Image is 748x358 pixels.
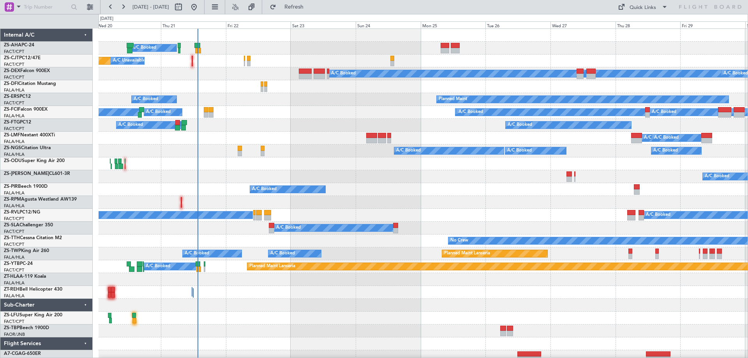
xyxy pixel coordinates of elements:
div: Quick Links [630,4,656,12]
span: ZS-YTB [4,261,20,266]
a: FALA/HLA [4,254,25,260]
span: ZS-ERS [4,94,19,99]
span: ZS-RPM [4,197,21,202]
a: A7-CGAG-650ER [4,351,41,356]
div: Planned Maint Lanseria [249,261,295,272]
input: Trip Number [24,1,69,13]
a: FALA/HLA [4,293,25,299]
div: Mon 25 [421,21,486,28]
button: Refresh [266,1,313,13]
a: ZS-TWPKing Air 260 [4,249,49,253]
a: FACT/CPT [4,126,24,132]
a: FALA/HLA [4,139,25,145]
a: ZS-NGSCitation Ultra [4,146,51,150]
a: FALA/HLA [4,152,25,157]
a: FALA/HLA [4,203,25,209]
a: FACT/CPT [4,229,24,235]
div: A/C Booked [705,171,729,182]
div: Sat 23 [291,21,356,28]
div: A/C Booked [644,132,669,144]
a: ZS-FTGPC12 [4,120,31,125]
a: FALA/HLA [4,87,25,93]
span: ZS-CJT [4,56,19,60]
a: ZS-RVLPC12/NG [4,210,40,215]
div: A/C Booked [270,248,295,259]
span: ZS-TWP [4,249,21,253]
div: A/C Booked [276,222,301,234]
div: A/C Booked [654,132,679,144]
span: ZS-LMF [4,133,20,138]
div: A/C Booked [508,119,532,131]
a: FAOR/JNB [4,332,25,337]
div: A/C Booked [653,145,678,157]
a: ZS-TTHCessna Citation M2 [4,236,62,240]
span: [DATE] - [DATE] [132,4,169,11]
div: A/C Booked [118,119,143,131]
a: ZS-AHAPC-24 [4,43,34,48]
div: [DATE] [100,16,113,22]
div: A/C Unavailable [113,55,145,67]
span: ZT-REH [4,287,19,292]
div: A/C Booked [652,106,676,118]
a: ZS-ODUSuper King Air 200 [4,159,65,163]
span: ZT-HLA [4,274,19,279]
div: Sun 24 [356,21,421,28]
div: A/C Booked [723,68,748,79]
span: ZS-FTG [4,120,20,125]
div: Tue 26 [485,21,550,28]
a: ZS-FCIFalcon 900EX [4,107,48,112]
div: A/C Booked [396,145,421,157]
span: ZS-ODU [4,159,22,163]
a: ZS-PIRBeech 1900D [4,184,48,189]
span: ZS-PIR [4,184,18,189]
div: A/C Booked [146,261,170,272]
a: ZS-ERSPC12 [4,94,31,99]
span: ZS-LFU [4,313,19,317]
a: FALA/HLA [4,280,25,286]
div: A/C Booked [134,93,158,105]
span: Refresh [278,4,310,10]
div: Wed 27 [550,21,616,28]
span: ZS-SLA [4,223,19,227]
a: FALA/HLA [4,190,25,196]
div: Planned Maint Lanseria [444,248,490,259]
button: Quick Links [614,1,672,13]
a: ZS-LMFNextant 400XTi [4,133,55,138]
span: A7-CGA [4,351,22,356]
div: A/C Booked [185,248,209,259]
div: Fri 22 [226,21,291,28]
span: ZS-NGS [4,146,21,150]
a: FACT/CPT [4,319,24,324]
div: A/C Booked [146,106,171,118]
div: A/C Booked [132,42,156,54]
div: Fri 29 [680,21,745,28]
div: A/C Booked [252,183,277,195]
div: Planned Maint [439,93,467,105]
span: ZS-DEX [4,69,20,73]
a: FACT/CPT [4,100,24,106]
span: ZS-TTH [4,236,20,240]
a: ZS-[PERSON_NAME]CL601-3R [4,171,70,176]
a: ZS-LFUSuper King Air 200 [4,313,62,317]
a: ZS-TBPBeech 1900D [4,326,49,330]
div: A/C Booked [459,106,483,118]
a: FACT/CPT [4,216,24,222]
a: ZS-CJTPC12/47E [4,56,41,60]
a: ZS-DFICitation Mustang [4,81,56,86]
a: ZS-DEXFalcon 900EX [4,69,50,73]
div: Thu 28 [616,21,681,28]
a: FACT/CPT [4,62,24,67]
div: Wed 20 [96,21,161,28]
div: A/C Booked [646,209,670,221]
span: ZS-[PERSON_NAME] [4,171,49,176]
a: FACT/CPT [4,74,24,80]
a: ZS-SLAChallenger 350 [4,223,53,227]
a: ZT-REHBell Helicopter 430 [4,287,62,292]
a: FACT/CPT [4,49,24,55]
a: FACT/CPT [4,242,24,247]
div: A/C Booked [507,145,532,157]
div: A/C Booked [331,68,356,79]
a: ZS-YTBPC-24 [4,261,33,266]
a: FALA/HLA [4,113,25,119]
span: ZS-FCI [4,107,18,112]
